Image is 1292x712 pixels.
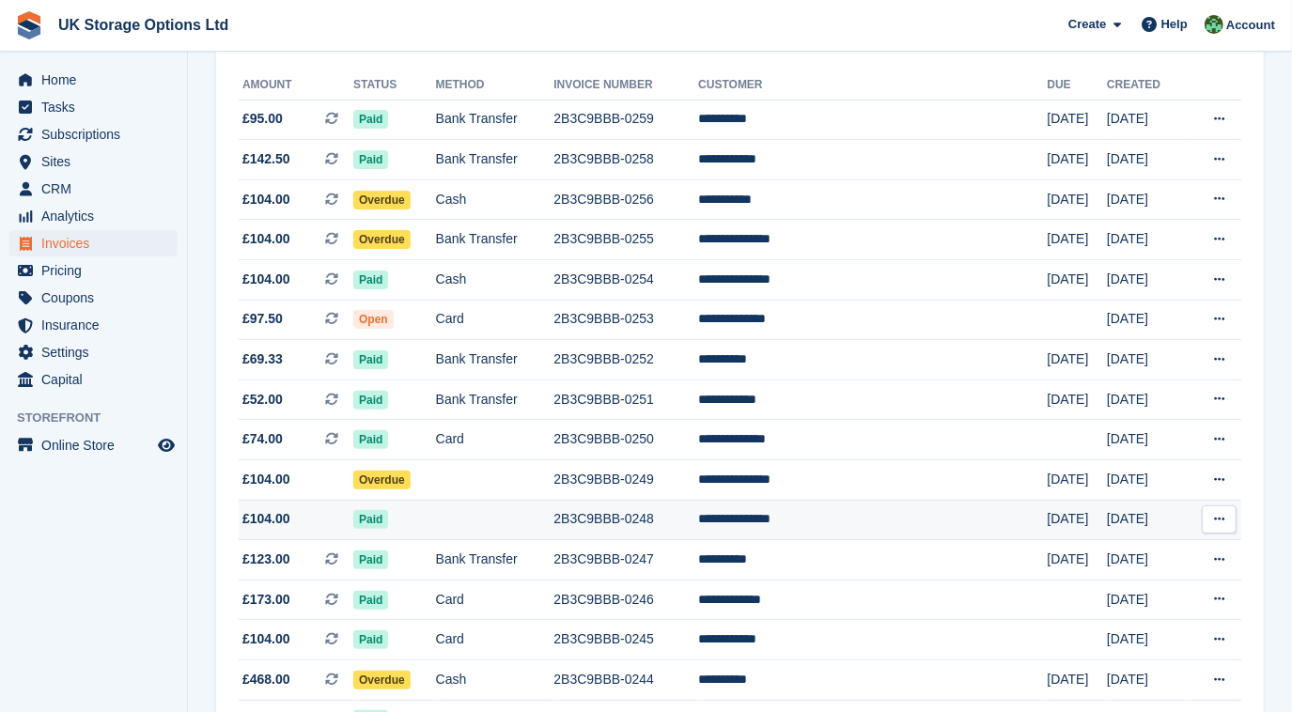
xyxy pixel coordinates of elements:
[353,191,411,209] span: Overdue
[1047,379,1107,420] td: [DATE]
[1107,580,1184,620] td: [DATE]
[436,140,554,180] td: Bank Transfer
[242,190,290,209] span: £104.00
[436,300,554,340] td: Card
[436,580,554,620] td: Card
[1107,420,1184,460] td: [DATE]
[553,100,698,140] td: 2B3C9BBB-0259
[436,70,554,101] th: Method
[1107,500,1184,540] td: [DATE]
[9,148,178,175] a: menu
[242,390,283,410] span: £52.00
[9,121,178,147] a: menu
[436,100,554,140] td: Bank Transfer
[353,510,388,529] span: Paid
[242,309,283,329] span: £97.50
[9,312,178,338] a: menu
[1107,460,1184,501] td: [DATE]
[41,432,154,458] span: Online Store
[353,271,388,289] span: Paid
[1047,70,1107,101] th: Due
[553,580,698,620] td: 2B3C9BBB-0246
[353,350,388,369] span: Paid
[1107,179,1184,220] td: [DATE]
[1107,340,1184,380] td: [DATE]
[553,660,698,701] td: 2B3C9BBB-0244
[436,340,554,380] td: Bank Transfer
[353,471,411,489] span: Overdue
[41,285,154,311] span: Coupons
[155,434,178,457] a: Preview store
[41,148,154,175] span: Sites
[9,257,178,284] a: menu
[436,220,554,260] td: Bank Transfer
[553,260,698,301] td: 2B3C9BBB-0254
[41,67,154,93] span: Home
[553,500,698,540] td: 2B3C9BBB-0248
[553,379,698,420] td: 2B3C9BBB-0251
[242,670,290,689] span: £468.00
[353,150,388,169] span: Paid
[9,432,178,458] a: menu
[41,203,154,229] span: Analytics
[242,109,283,129] span: £95.00
[242,429,283,449] span: £74.00
[1068,15,1106,34] span: Create
[239,70,353,101] th: Amount
[242,470,290,489] span: £104.00
[41,339,154,365] span: Settings
[9,176,178,202] a: menu
[553,140,698,180] td: 2B3C9BBB-0258
[9,285,178,311] a: menu
[51,9,236,40] a: UK Storage Options Ltd
[41,176,154,202] span: CRM
[9,339,178,365] a: menu
[41,312,154,338] span: Insurance
[1047,100,1107,140] td: [DATE]
[353,591,388,610] span: Paid
[436,260,554,301] td: Cash
[1107,660,1184,701] td: [DATE]
[1047,460,1107,501] td: [DATE]
[436,179,554,220] td: Cash
[353,230,411,249] span: Overdue
[1107,379,1184,420] td: [DATE]
[553,70,698,101] th: Invoice Number
[1107,70,1184,101] th: Created
[242,629,290,649] span: £104.00
[553,460,698,501] td: 2B3C9BBB-0249
[553,420,698,460] td: 2B3C9BBB-0250
[41,257,154,284] span: Pricing
[353,391,388,410] span: Paid
[242,549,290,569] span: £123.00
[436,660,554,701] td: Cash
[9,94,178,120] a: menu
[1107,260,1184,301] td: [DATE]
[1107,140,1184,180] td: [DATE]
[41,121,154,147] span: Subscriptions
[553,220,698,260] td: 2B3C9BBB-0255
[242,229,290,249] span: £104.00
[41,94,154,120] span: Tasks
[1107,100,1184,140] td: [DATE]
[9,366,178,393] a: menu
[15,11,43,39] img: stora-icon-8386f47178a22dfd0bd8f6a31ec36ba5ce8667c1dd55bd0f319d3a0aa187defe.svg
[353,110,388,129] span: Paid
[353,550,388,569] span: Paid
[436,620,554,660] td: Card
[41,230,154,256] span: Invoices
[1047,340,1107,380] td: [DATE]
[1047,179,1107,220] td: [DATE]
[1047,260,1107,301] td: [DATE]
[9,203,178,229] a: menu
[1161,15,1188,34] span: Help
[1205,15,1223,34] img: Andrew Smith
[1047,140,1107,180] td: [DATE]
[1047,500,1107,540] td: [DATE]
[1107,540,1184,580] td: [DATE]
[353,430,388,449] span: Paid
[553,179,698,220] td: 2B3C9BBB-0256
[1047,660,1107,701] td: [DATE]
[553,340,698,380] td: 2B3C9BBB-0252
[41,366,154,393] span: Capital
